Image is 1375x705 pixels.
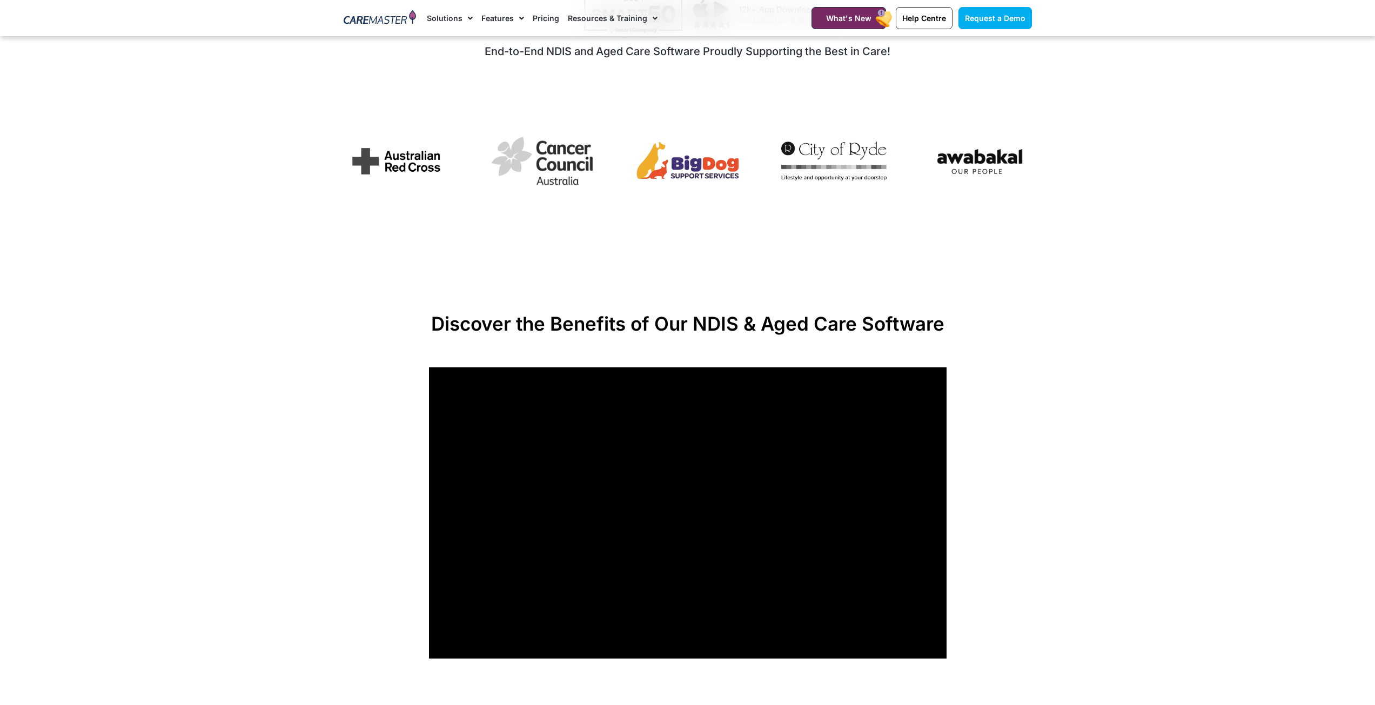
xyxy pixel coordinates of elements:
[811,7,886,29] a: What's New
[826,14,871,23] span: What's New
[344,139,449,187] div: 1 / 7
[489,132,595,190] img: cancer-council-australia-logo-vector.png
[344,139,449,183] img: Arc-Newlogo.svg
[927,139,1032,184] img: 1635806250_vqoB0_.png
[965,14,1025,23] span: Request a Demo
[927,139,1032,188] div: 5 / 7
[429,312,947,335] h2: Discover the Benefits of Our NDIS & Aged Care Software
[350,45,1025,58] h2: End-to-End NDIS and Aged Care Software Proudly Supporting the Best in Care!
[635,140,741,182] img: 263fe684f9ca25cbbbe20494344166dc.webp
[896,7,953,29] a: Help Centre
[902,14,946,23] span: Help Centre
[344,10,417,26] img: CareMaster Logo
[781,142,887,180] img: 2022-City-of-Ryde-Logo-One-line-tag_Full-Colour.jpg
[958,7,1032,29] a: Request a Demo
[781,142,887,184] div: 4 / 7
[489,132,595,194] div: 2 / 7
[344,122,1032,204] div: Image Carousel
[635,140,741,185] div: 3 / 7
